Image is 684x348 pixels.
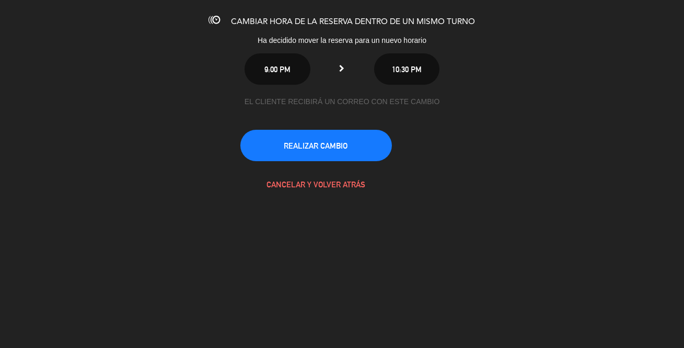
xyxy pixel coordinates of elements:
button: 9:00 PM [245,53,310,85]
span: 9:00 PM [264,65,291,74]
button: 10:30 PM [374,53,439,85]
span: 10:30 PM [392,65,422,74]
div: EL CLIENTE RECIBIRÁ UN CORREO CON ESTE CAMBIO [240,96,444,108]
div: Ha decidido mover la reserva para un nuevo horario [170,35,515,47]
button: CANCELAR Y VOLVER ATRÁS [240,169,392,200]
button: REALIZAR CAMBIO [240,130,392,161]
span: CAMBIAR HORA DE LA RESERVA DENTRO DE UN MISMO TURNO [231,18,476,26]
